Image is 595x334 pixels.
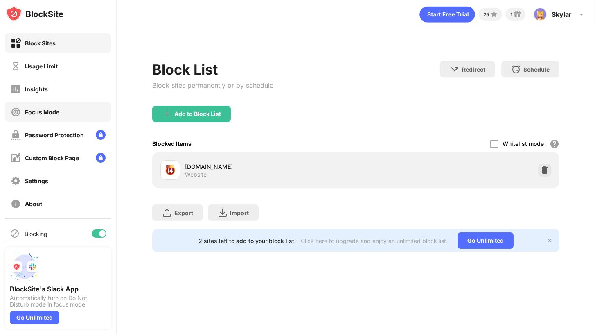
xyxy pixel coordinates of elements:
img: x-button.svg [546,237,553,244]
div: Settings [25,177,48,184]
div: Block Sites [25,40,56,47]
img: lock-menu.svg [96,153,106,163]
img: push-slack.svg [10,252,39,282]
div: Add to Block List [174,111,221,117]
div: 2 sites left to add to your block list. [198,237,296,244]
img: insights-off.svg [11,84,21,94]
div: Insights [25,86,48,93]
img: settings-off.svg [11,176,21,186]
img: logo-blocksite.svg [6,6,63,22]
img: time-usage-off.svg [11,61,21,71]
div: Go Unlimited [10,311,59,324]
div: Redirect [462,66,485,73]
img: about-off.svg [11,199,21,209]
div: Blocking [25,230,47,237]
img: lock-menu.svg [96,130,106,140]
img: customize-block-page-off.svg [11,153,21,163]
div: Export [174,209,193,216]
div: Schedule [523,66,550,73]
div: [DOMAIN_NAME] [185,162,356,171]
div: animation [419,6,475,23]
div: Go Unlimited [458,232,514,249]
div: Password Protection [25,132,84,139]
img: blocking-icon.svg [10,229,20,239]
img: reward-small.svg [512,9,522,19]
div: About [25,200,42,207]
img: points-small.svg [489,9,499,19]
div: 25 [483,11,489,18]
img: password-protection-off.svg [11,130,21,140]
div: Block sites permanently or by schedule [152,81,273,89]
div: Click here to upgrade and enjoy an unlimited block list. [301,237,448,244]
img: favicons [165,165,175,175]
div: Block List [152,61,273,78]
div: Website [185,171,207,178]
div: Automatically turn on Do Not Disturb mode in focus mode [10,295,106,308]
div: BlockSite's Slack App [10,285,106,293]
img: focus-off.svg [11,107,21,117]
div: Custom Block Page [25,155,79,161]
div: Skylar [552,10,572,18]
div: Usage Limit [25,63,58,70]
img: ACg8ocKoKkmJ6ZMIlctqof-2w1W1GiJqyO1MapNgJhWtWpGnhixLY3Q=s96-c [534,8,547,21]
img: block-on.svg [11,38,21,48]
div: Blocked Items [152,140,192,147]
div: Focus Mode [25,109,59,116]
div: Whitelist mode [503,140,544,147]
div: Import [230,209,249,216]
div: 1 [510,11,512,18]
